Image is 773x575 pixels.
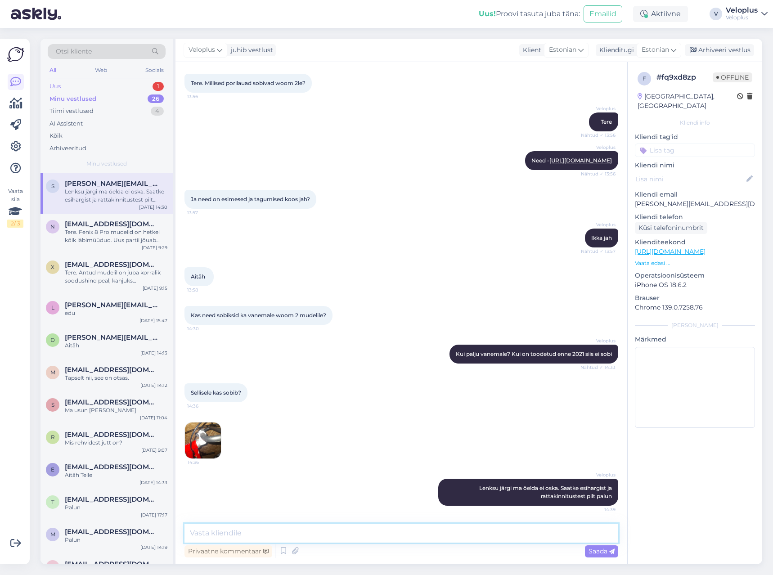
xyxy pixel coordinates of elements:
span: Veloplus [582,221,616,228]
span: mart.lensment@gmail.com [65,528,158,536]
span: Kas need sobiksid ka vanemale woom 2 mudelile? [191,312,326,319]
div: juhib vestlust [227,45,273,55]
span: e [51,466,54,473]
a: [URL][DOMAIN_NAME] [549,157,612,164]
div: [DATE] 14:12 [140,382,167,389]
span: t [51,499,54,505]
p: Kliendi nimi [635,161,755,170]
span: S [51,183,54,189]
span: herko88@hot.ee [65,560,158,568]
div: Tere. Fenix 8 Pro mudelid on hetkel kõik läbimüüdud. Uus partii jõuab eeldatavasti novembri keske... [65,228,167,244]
span: s [51,401,54,408]
div: Web [93,64,109,76]
div: # fq9xd8zp [656,72,713,83]
div: 1 [153,82,164,91]
span: Veloplus [582,105,616,112]
span: 13:57 [187,209,221,216]
span: Estonian [549,45,576,55]
span: h [50,563,55,570]
div: V [710,8,722,20]
span: Nähtud ✓ 13:56 [581,171,616,177]
div: [DATE] 14:30 [139,204,167,211]
div: Arhiveeritud [49,144,86,153]
span: Veloplus [582,337,616,344]
span: Sellisele kas sobib? [191,389,241,396]
div: Aitäh Teile [65,471,167,479]
div: [DATE] 9:29 [142,244,167,251]
span: Ja need on esimesed ja tagumised koos jah? [191,196,310,202]
img: Attachment [185,422,221,458]
p: Operatsioonisüsteem [635,271,755,280]
p: Brauser [635,293,755,303]
a: VeloplusVeloplus [726,7,768,21]
span: x [51,264,54,270]
div: Lenksu järgi ma öelda ei oska. Saatke esihargist ja rattakinnitustest pilt palun [65,188,167,204]
div: Kliendi info [635,119,755,127]
span: r [51,434,55,440]
span: m [50,531,55,538]
span: Saada [589,547,615,555]
span: 14:39 [582,506,616,513]
span: Minu vestlused [86,160,127,168]
div: Küsi telefoninumbrit [635,222,707,234]
span: 13:56 [187,93,221,100]
span: eliiskoit1996@gmail.com [65,463,158,471]
span: f [643,75,646,82]
span: M [50,369,55,376]
span: 14:36 [188,459,221,466]
span: Nähtud ✓ 13:56 [581,132,616,139]
div: Proovi tasuta juba täna: [479,9,580,19]
span: lauri@ave.ee [65,301,158,309]
span: Veloplus [582,472,616,478]
span: romusele78@gmail.com [65,431,158,439]
div: All [48,64,58,76]
div: [GEOGRAPHIC_DATA], [GEOGRAPHIC_DATA] [638,92,737,111]
input: Lisa nimi [635,174,745,184]
div: Palun [65,536,167,544]
span: 13:58 [187,287,221,293]
div: Tiimi vestlused [49,107,94,116]
div: Veloplus [726,14,758,21]
div: Veloplus [726,7,758,14]
div: 26 [148,94,164,103]
span: Sally.konks@gmail.com [65,180,158,188]
div: Tere. Antud mudelil on juba korralik soodushind peal, kahjuks madalamale kui 149€ ei ole võimalik... [65,269,167,285]
span: Kui palju vanemale? Kui on toodetud enne 2021 siis ei sobi [456,350,612,357]
div: Aktiivne [633,6,688,22]
span: 14:36 [187,403,221,409]
div: 2 / 3 [7,220,23,228]
span: Tere [601,118,612,125]
img: Askly Logo [7,46,24,63]
span: Otsi kliente [56,47,92,56]
span: Matiivanov1990@gmail.com [65,366,158,374]
span: xzip82@gmail.com [65,261,158,269]
span: Veloplus [582,144,616,151]
div: Kõik [49,131,63,140]
div: Minu vestlused [49,94,96,103]
div: [DATE] 15:47 [139,317,167,324]
span: dagmar.reinolt@gmail.com [65,333,158,341]
span: Lenksu järgi ma öelda ei oska. Saatke esihargist ja rattakinnitustest pilt palun [479,485,613,499]
p: Kliendi email [635,190,755,199]
a: [URL][DOMAIN_NAME] [635,247,706,256]
div: [DATE] 14:33 [139,479,167,486]
p: iPhone OS 18.6.2 [635,280,755,290]
span: toomrobin@gmail.com [65,495,158,503]
p: [PERSON_NAME][EMAIL_ADDRESS][DOMAIN_NAME] [635,199,755,209]
div: Klient [519,45,541,55]
div: [PERSON_NAME] [635,321,755,329]
span: 14:30 [187,325,221,332]
span: Nähtud ✓ 14:33 [580,364,616,371]
div: Arhiveeri vestlus [685,44,754,56]
div: Klienditugi [596,45,634,55]
p: Chrome 139.0.7258.76 [635,303,755,312]
button: Emailid [584,5,622,22]
div: [DATE] 9:15 [143,285,167,292]
div: [DATE] 14:19 [140,544,167,551]
b: Uus! [479,9,496,18]
span: Tere. Millised porilauad sobivad woom 2le? [191,80,306,86]
div: edu [65,309,167,317]
p: Klienditeekond [635,238,755,247]
span: l [51,304,54,311]
span: Aitäh [191,273,205,280]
